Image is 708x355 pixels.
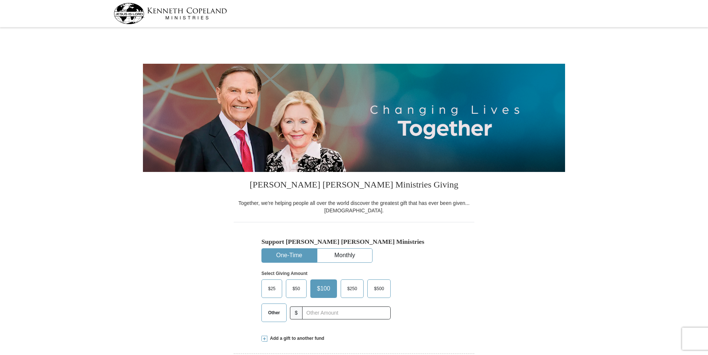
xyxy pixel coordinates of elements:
span: $25 [264,283,279,294]
h5: Support [PERSON_NAME] [PERSON_NAME] Ministries [261,238,447,246]
span: $500 [370,283,388,294]
span: $ [290,306,303,319]
span: $100 [313,283,334,294]
div: Together, we're helping people all over the world discover the greatest gift that has ever been g... [234,199,474,214]
span: $50 [289,283,304,294]
button: Monthly [317,249,372,262]
span: Other [264,307,284,318]
span: $250 [344,283,361,294]
input: Other Amount [302,306,391,319]
span: Add a gift to another fund [267,335,324,342]
strong: Select Giving Amount [261,271,307,276]
button: One-Time [262,249,317,262]
h3: [PERSON_NAME] [PERSON_NAME] Ministries Giving [234,172,474,199]
img: kcm-header-logo.svg [114,3,227,24]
